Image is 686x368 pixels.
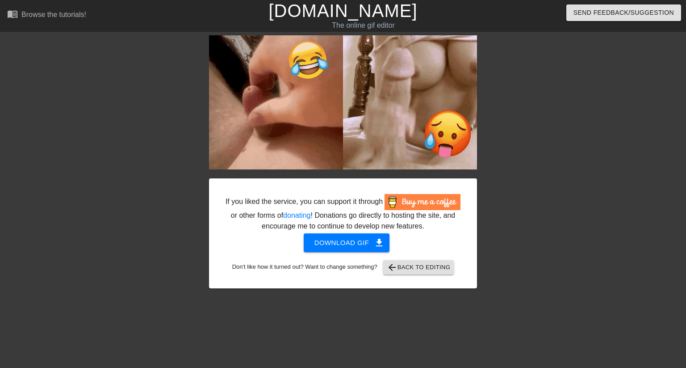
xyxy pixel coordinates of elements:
[233,20,494,31] div: The online gif editor
[374,237,385,248] span: get_app
[223,260,463,275] div: Don't like how it turned out? Want to change something?
[387,262,451,273] span: Back to Editing
[297,238,390,246] a: Download gif
[314,237,379,249] span: Download gif
[225,194,461,232] div: If you liked the service, you can support it through or other forms of ! Donations go directly to...
[383,260,454,275] button: Back to Editing
[387,262,397,273] span: arrow_back
[385,194,460,210] img: Buy Me A Coffee
[268,1,417,21] a: [DOMAIN_NAME]
[21,11,86,18] div: Browse the tutorials!
[7,8,86,22] a: Browse the tutorials!
[566,4,681,21] button: Send Feedback/Suggestion
[304,233,390,252] button: Download gif
[283,211,310,219] a: donating
[209,35,477,169] img: s4hXrbaN.gif
[7,8,18,19] span: menu_book
[573,7,674,18] span: Send Feedback/Suggestion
